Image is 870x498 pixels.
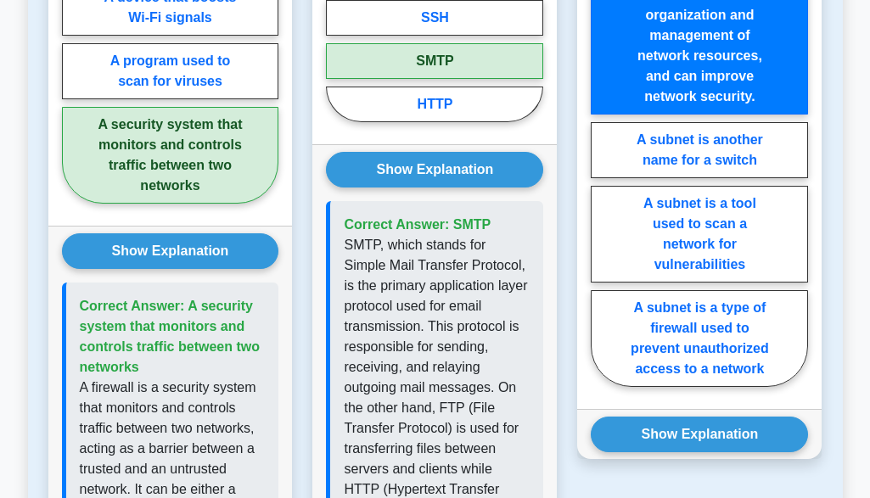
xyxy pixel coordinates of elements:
label: A subnet is a type of firewall used to prevent unauthorized access to a network [591,290,808,387]
label: A subnet is another name for a switch [591,122,808,178]
label: A program used to scan for viruses [62,43,279,99]
label: SMTP [326,43,543,79]
label: A security system that monitors and controls traffic between two networks [62,107,279,204]
label: HTTP [326,87,543,122]
span: Correct Answer: SMTP [344,217,491,232]
span: Correct Answer: A security system that monitors and controls traffic between two networks [80,299,260,374]
button: Show Explanation [62,233,279,269]
label: A subnet is a tool used to scan a network for vulnerabilities [591,186,808,283]
button: Show Explanation [326,152,543,187]
button: Show Explanation [591,417,808,452]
